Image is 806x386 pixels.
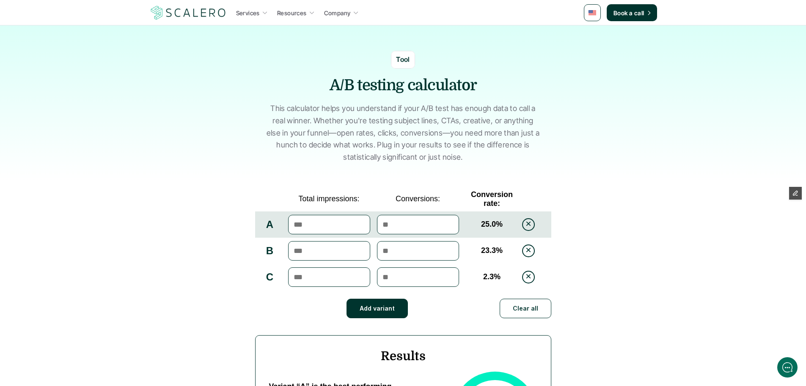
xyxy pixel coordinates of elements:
p: Book a call [613,8,644,17]
span: New conversation [55,117,102,124]
p: Tool [396,54,410,65]
td: Conversions: [374,187,462,211]
td: 25.0 % [462,211,522,238]
a: Book a call [607,4,657,21]
p: This calculator helps you understand if your A/B test has enough data to call a real winner. Whet... [266,103,541,164]
h1: Hi! Welcome to [GEOGRAPHIC_DATA]. [13,41,157,55]
img: Scalero company logo [149,5,227,21]
h1: A/B testing calculator [276,75,530,96]
h4: Results [269,349,537,363]
td: 2.3 % [462,264,522,290]
button: New conversation [13,112,156,129]
td: B [255,238,285,264]
td: Conversion rate: [462,187,522,211]
p: Resources [277,8,307,17]
td: C [255,264,285,290]
button: Add variant [347,299,408,318]
h2: Let us know if we can help with lifecycle marketing. [13,56,157,97]
a: Scalero company logo [149,5,227,20]
button: Clear all [500,299,551,318]
td: A [255,211,285,238]
p: Company [324,8,351,17]
td: Total impressions: [285,187,374,211]
td: 23.3 % [462,238,522,264]
button: Edit Framer Content [789,187,802,200]
iframe: gist-messenger-bubble-iframe [777,357,798,378]
p: Services [236,8,260,17]
span: We run on Gist [71,296,107,302]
